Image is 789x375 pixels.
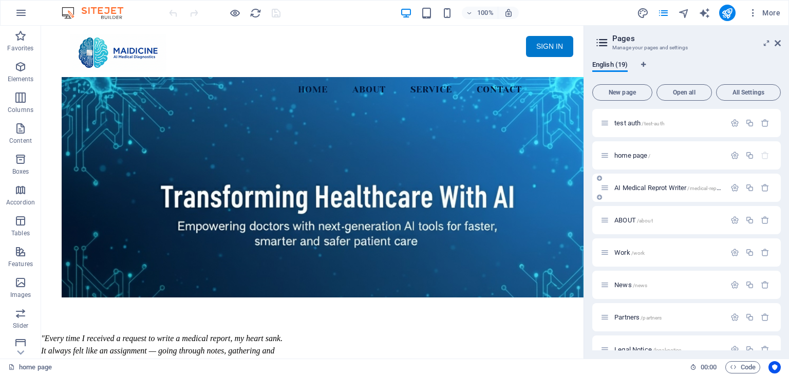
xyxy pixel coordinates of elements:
[611,152,725,159] div: home page/
[745,313,754,322] div: Duplicate
[656,84,712,101] button: Open all
[477,7,494,19] h6: 100%
[611,282,725,288] div: News/news
[745,345,754,354] div: Duplicate
[657,7,669,19] i: Pages (Ctrl+Alt+S)
[9,137,32,145] p: Content
[701,361,717,373] span: 00 00
[8,106,33,114] p: Columns
[597,89,648,96] span: New page
[768,361,781,373] button: Usercentrics
[761,345,769,354] div: Remove
[614,152,650,159] span: Click to open page
[611,249,725,256] div: Work/work
[721,89,776,96] span: All Settings
[725,361,760,373] button: Code
[642,121,664,126] span: /test-auth
[614,346,681,353] span: Click to open page
[592,84,652,101] button: New page
[653,347,682,353] span: /legal-notice
[661,89,707,96] span: Open all
[719,5,736,21] button: publish
[614,249,645,256] span: Click to open page
[730,119,739,127] div: Settings
[614,184,723,192] span: AI Medical Reprot Writer
[678,7,690,19] button: navigator
[637,7,649,19] button: design
[687,185,723,191] span: /medical-report
[761,151,769,160] div: The startpage cannot be deleted
[730,345,739,354] div: Settings
[730,151,739,160] div: Settings
[59,7,136,19] img: Editor Logo
[761,313,769,322] div: Remove
[504,8,513,17] i: On resize automatically adjust zoom level to fit chosen device.
[761,183,769,192] div: Remove
[11,229,30,237] p: Tables
[657,7,670,19] button: pages
[611,314,725,321] div: Partners/partners
[761,119,769,127] div: Remove
[744,5,784,21] button: More
[637,7,649,19] i: Design (Ctrl+Alt+Y)
[614,216,653,224] span: Click to open page
[745,280,754,289] div: Duplicate
[730,248,739,257] div: Settings
[745,216,754,224] div: Duplicate
[721,7,733,19] i: Publish
[690,361,717,373] h6: Session time
[648,153,650,159] span: /
[730,280,739,289] div: Settings
[761,280,769,289] div: Remove
[748,8,780,18] span: More
[592,59,628,73] span: English (19)
[611,120,725,126] div: test auth/test-auth
[761,248,769,257] div: Remove
[730,313,739,322] div: Settings
[612,34,781,43] h2: Pages
[8,260,33,268] p: Features
[699,7,710,19] i: AI Writer
[612,43,760,52] h3: Manage your pages and settings
[611,346,725,353] div: Legal Notice/legal-notice
[745,183,754,192] div: Duplicate
[12,167,29,176] p: Boxes
[592,61,781,80] div: Language Tabs
[6,198,35,207] p: Accordion
[761,216,769,224] div: Remove
[8,361,52,373] a: Click to cancel selection. Double-click to open Pages
[462,7,498,19] button: 100%
[250,7,261,19] i: Reload page
[730,216,739,224] div: Settings
[631,250,645,256] span: /work
[611,217,725,223] div: ABOUT/about
[716,84,781,101] button: All Settings
[637,218,653,223] span: /about
[614,119,665,127] span: Click to open page
[10,291,31,299] p: Images
[708,363,709,371] span: :
[730,361,756,373] span: Code
[614,313,662,321] span: Click to open page
[745,151,754,160] div: Duplicate
[614,281,647,289] span: Click to open page
[678,7,690,19] i: Navigator
[730,183,739,192] div: Settings
[633,283,648,288] span: /news
[699,7,711,19] button: text_generator
[229,7,241,19] button: Click here to leave preview mode and continue editing
[745,248,754,257] div: Duplicate
[641,315,662,321] span: /partners
[611,184,725,191] div: AI Medical Reprot Writer/medical-report
[8,75,34,83] p: Elements
[7,44,33,52] p: Favorites
[13,322,29,330] p: Slider
[745,119,754,127] div: Duplicate
[249,7,261,19] button: reload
